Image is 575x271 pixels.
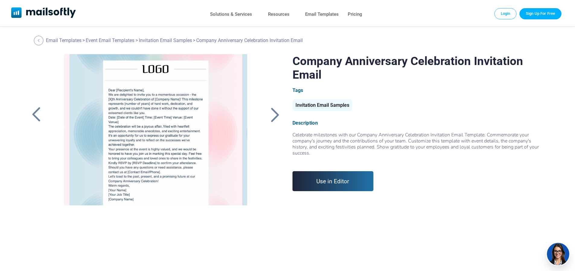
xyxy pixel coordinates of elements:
[268,107,283,122] a: Back
[11,7,76,19] a: Mailsoftly
[292,54,546,81] h1: Company Anniversary Celebration Invitation Email
[54,54,257,205] a: Company Anniversary Celebration Invitation Email
[494,8,517,19] a: Login
[29,107,44,122] a: Back
[292,132,539,156] span: Celebrate milestones with our Company Anniversary Celebration Invitation Email Template. Commemor...
[292,105,352,107] a: Invitation Email Samples
[305,10,339,19] a: Email Templates
[34,36,45,45] a: Back
[86,38,134,43] a: Event Email Templates
[46,38,81,43] a: Email Templates
[210,10,252,19] a: Solutions & Services
[292,171,374,191] a: Use in Editor
[292,99,352,111] div: Invitation Email Samples
[292,87,546,93] div: Tags
[348,10,362,19] a: Pricing
[519,8,561,19] a: Trial
[139,38,192,43] a: Invitation Email Samples
[292,120,546,126] div: Description
[268,10,289,19] a: Resources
